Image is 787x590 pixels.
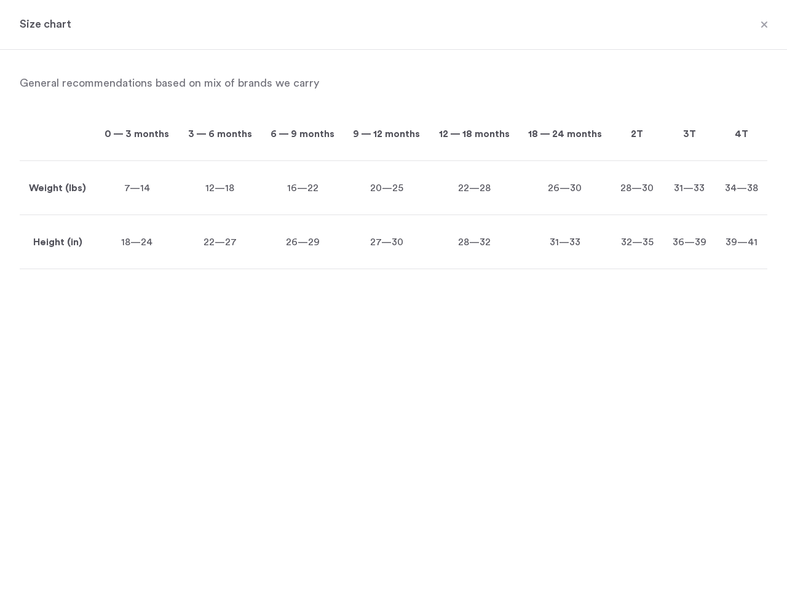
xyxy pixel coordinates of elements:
p: 16—22 [261,181,344,195]
p: 26—29 [261,235,344,250]
p: 28—30 [611,181,663,195]
strong: Weight (lbs) [29,183,86,193]
p: 22—27 [179,235,261,250]
strong: 2T [631,129,643,139]
p: 7—14 [95,181,178,195]
p: 20—25 [344,181,429,195]
strong: 4T [735,129,748,139]
strong: 6 — 9 months [271,129,334,139]
p: 34—38 [716,181,767,195]
p: 31—33 [519,235,611,250]
p: 28—32 [429,235,518,250]
p: General recommendations based on mix of brands we carry [20,74,767,92]
p: 26—30 [519,181,611,195]
p: 32—35 [611,235,663,250]
p: 18—24 [95,235,178,250]
strong: 18 — 24 months [528,129,602,139]
p: 36—39 [663,235,715,250]
p: 27—30 [344,235,429,250]
strong: 9 — 12 months [353,129,420,139]
p: 22—28 [429,181,518,195]
span: 3 — 6 months [188,129,252,139]
p: 39—41 [716,235,767,250]
strong: Height (in) [33,237,82,247]
strong: 0 — 3 months [105,129,169,139]
strong: 3T [683,129,696,139]
p: 31—33 [663,181,715,195]
p: 12—18 [179,181,261,195]
strong: 12 — 18 months [439,129,510,139]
